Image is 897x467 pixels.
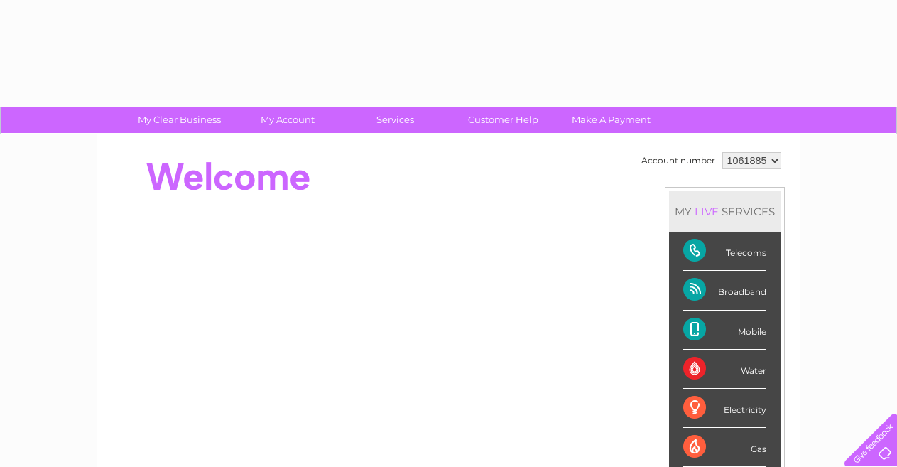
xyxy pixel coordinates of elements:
[683,389,766,428] div: Electricity
[683,232,766,271] div: Telecoms
[692,205,722,218] div: LIVE
[638,149,719,173] td: Account number
[121,107,238,133] a: My Clear Business
[445,107,562,133] a: Customer Help
[683,311,766,350] div: Mobile
[553,107,670,133] a: Make A Payment
[229,107,346,133] a: My Account
[669,191,781,232] div: MY SERVICES
[683,271,766,310] div: Broadband
[683,428,766,467] div: Gas
[683,350,766,389] div: Water
[337,107,454,133] a: Services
